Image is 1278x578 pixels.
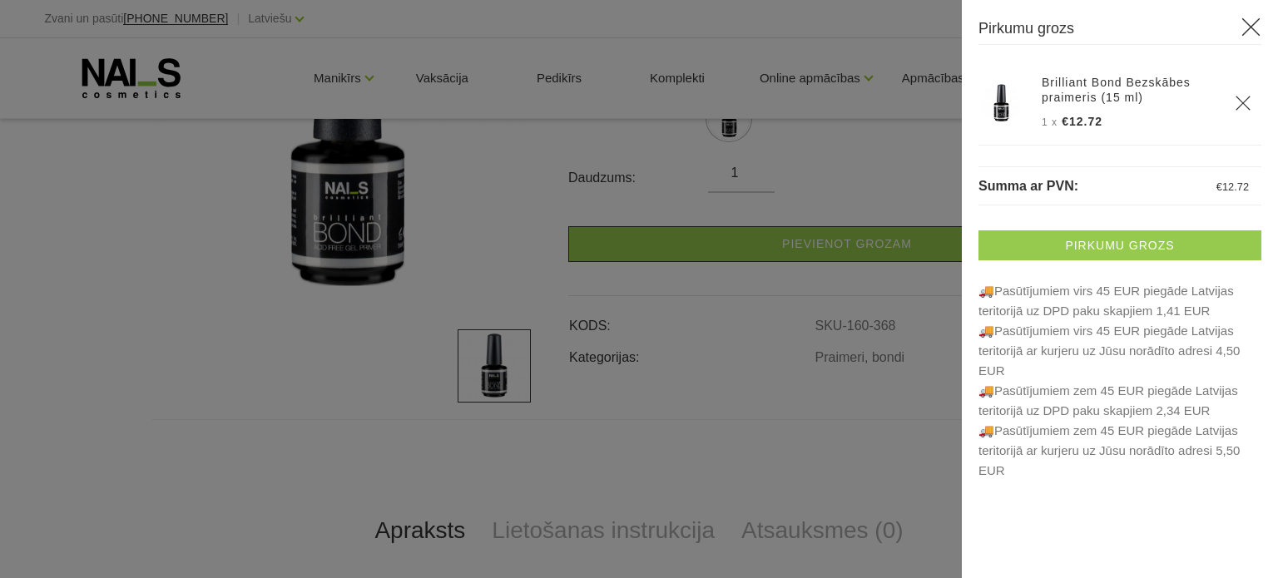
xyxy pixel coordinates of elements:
a: Delete [1235,95,1251,111]
span: Summa ar PVN: [978,179,1078,193]
p: 🚚Pasūtījumiem virs 45 EUR piegāde Latvijas teritorijā uz DPD paku skapjiem 1,41 EUR 🚚Pasūtī... [978,281,1261,481]
span: 12.72 [1222,180,1249,193]
span: €12.72 [1062,115,1102,128]
a: Brilliant Bond Bezskābes praimeris (15 ml) [1042,75,1215,105]
span: € [1216,180,1222,193]
span: 1 x [1042,116,1058,128]
h3: Pirkumu grozs [978,17,1261,45]
a: Pirkumu grozs [978,230,1261,260]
